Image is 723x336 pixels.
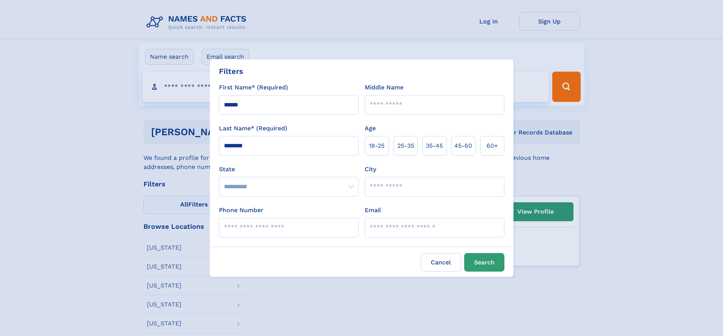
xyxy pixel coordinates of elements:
[487,141,498,150] span: 60+
[219,83,288,92] label: First Name* (Required)
[365,165,376,174] label: City
[421,253,461,272] label: Cancel
[219,206,263,215] label: Phone Number
[219,124,287,133] label: Last Name* (Required)
[464,253,504,272] button: Search
[219,165,359,174] label: State
[397,141,414,150] span: 25‑35
[369,141,384,150] span: 18‑25
[365,206,381,215] label: Email
[454,141,472,150] span: 45‑60
[365,83,403,92] label: Middle Name
[365,124,376,133] label: Age
[219,66,243,77] div: Filters
[426,141,443,150] span: 35‑45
